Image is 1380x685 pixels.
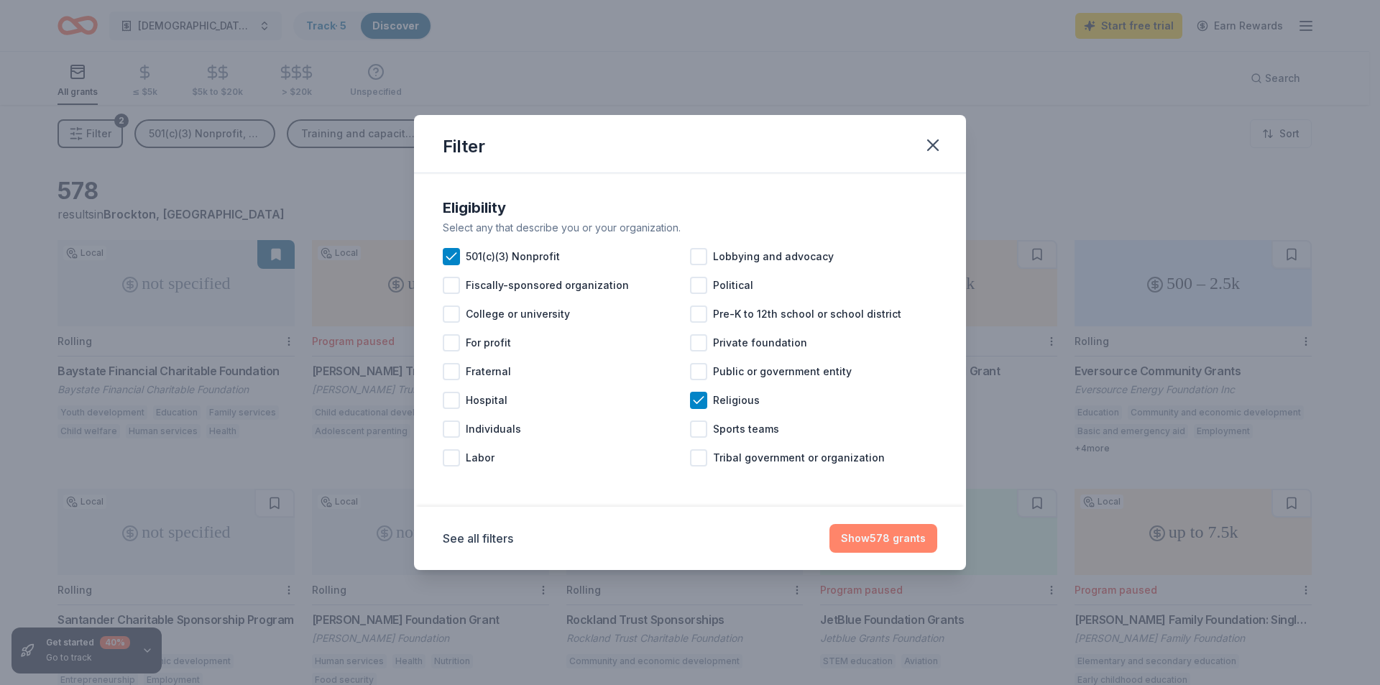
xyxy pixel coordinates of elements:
span: Lobbying and advocacy [713,248,834,265]
span: Tribal government or organization [713,449,885,466]
span: Labor [466,449,494,466]
button: Show578 grants [829,524,937,553]
span: Sports teams [713,420,779,438]
div: Filter [443,135,485,158]
button: See all filters [443,530,513,547]
span: Fraternal [466,363,511,380]
span: Pre-K to 12th school or school district [713,305,901,323]
div: Select any that describe you or your organization. [443,219,937,236]
span: College or university [466,305,570,323]
span: Religious [713,392,760,409]
span: Public or government entity [713,363,852,380]
span: Hospital [466,392,507,409]
div: Eligibility [443,196,937,219]
span: Private foundation [713,334,807,351]
span: For profit [466,334,511,351]
span: Political [713,277,753,294]
span: Individuals [466,420,521,438]
span: 501(c)(3) Nonprofit [466,248,560,265]
span: Fiscally-sponsored organization [466,277,629,294]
